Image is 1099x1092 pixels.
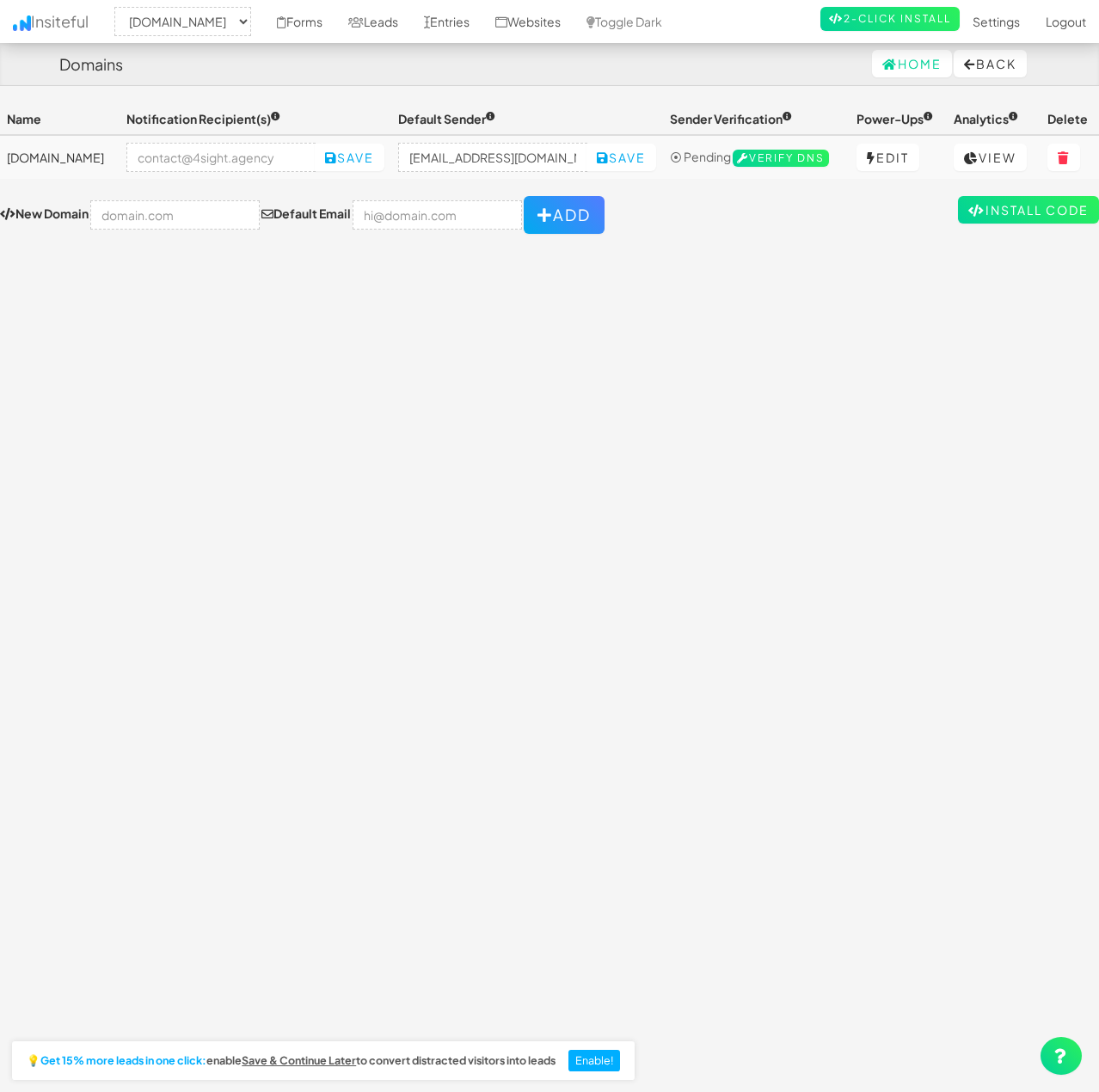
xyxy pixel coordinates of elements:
[13,15,31,31] img: icon.png
[398,143,587,172] input: hi@example.com
[670,149,731,164] span: ⦿ Pending
[126,143,316,172] input: contact@4sight.agency
[524,196,605,234] button: Add
[59,56,123,73] h4: Domains
[856,144,919,171] a: Edit
[398,111,495,126] span: Default Sender
[27,1055,556,1067] h2: 💡 enable to convert distracted visitors into leads
[126,111,280,126] span: Notification Recipient(s)
[586,144,656,171] button: Save
[315,144,384,171] button: Save
[568,1050,621,1072] button: Enable!
[40,1055,206,1067] strong: Get 15% more leads in one click:
[954,111,1018,126] span: Analytics
[261,205,351,222] label: Default Email
[820,7,960,31] a: 2-Click Install
[353,200,522,230] input: hi@domain.com
[242,1055,356,1067] a: Save & Continue Later
[733,150,829,167] span: Verify DNS
[242,1053,356,1067] u: Save & Continue Later
[954,50,1027,77] button: Back
[954,144,1027,171] a: View
[90,200,260,230] input: domain.com
[670,111,792,126] span: Sender Verification
[1041,103,1099,135] th: Delete
[958,196,1099,224] a: Install Code
[872,50,952,77] a: Home
[856,111,933,126] span: Power-Ups
[733,149,829,164] a: Verify DNS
